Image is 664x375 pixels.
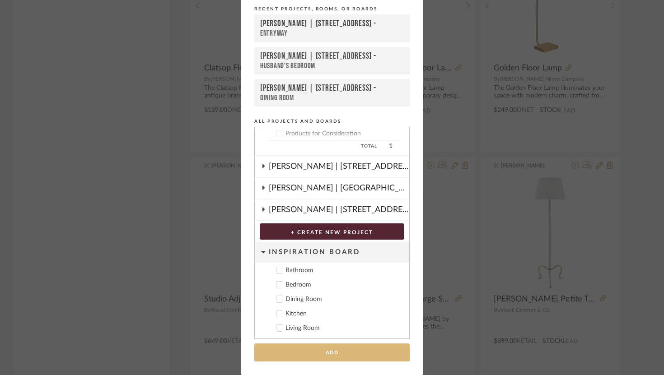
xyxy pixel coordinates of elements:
[269,242,409,263] div: Inspiration Board
[285,296,402,303] div: Dining Room
[285,267,402,274] div: Bathroom
[285,310,402,318] div: Kitchen
[260,19,404,29] div: [PERSON_NAME] | [STREET_ADDRESS] -
[379,141,402,152] span: 1
[260,51,404,61] div: [PERSON_NAME] | [STREET_ADDRESS] -
[285,281,402,289] div: Bedroom
[254,343,410,362] button: Add
[260,83,404,93] div: [PERSON_NAME] | [STREET_ADDRESS] -
[254,5,410,13] div: Recent Projects, Rooms, or Boards
[254,117,410,125] div: All Projects and Boards
[285,324,402,332] div: Living Room
[285,130,402,138] div: Products for Consideration
[269,199,409,220] div: [PERSON_NAME] | [STREET_ADDRESS]
[260,223,404,240] button: + CREATE NEW PROJECT
[260,29,404,38] div: Entryway
[269,178,409,199] div: [PERSON_NAME] | [GEOGRAPHIC_DATA]
[269,156,409,177] div: [PERSON_NAME] | [STREET_ADDRESS]
[268,141,377,152] span: Total
[260,93,404,102] div: Dining Room
[260,61,404,70] div: Husband's Bedroom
